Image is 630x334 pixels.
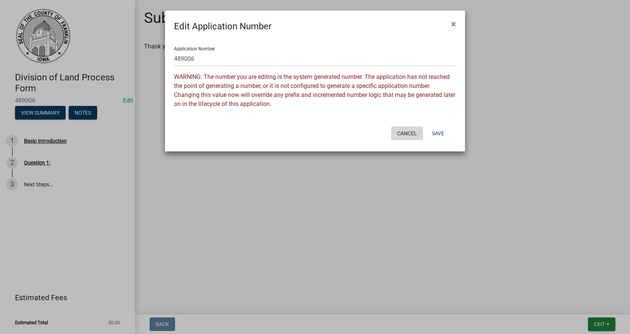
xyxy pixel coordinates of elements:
button: Close [445,14,462,35]
p: WARNING: The number you are editing is the system generated number. The application has not reach... [174,73,456,109]
button: Cancel [391,127,423,140]
h4: Edit Application Number [174,20,271,33]
button: Save [426,127,450,140]
span: × [451,19,456,29]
